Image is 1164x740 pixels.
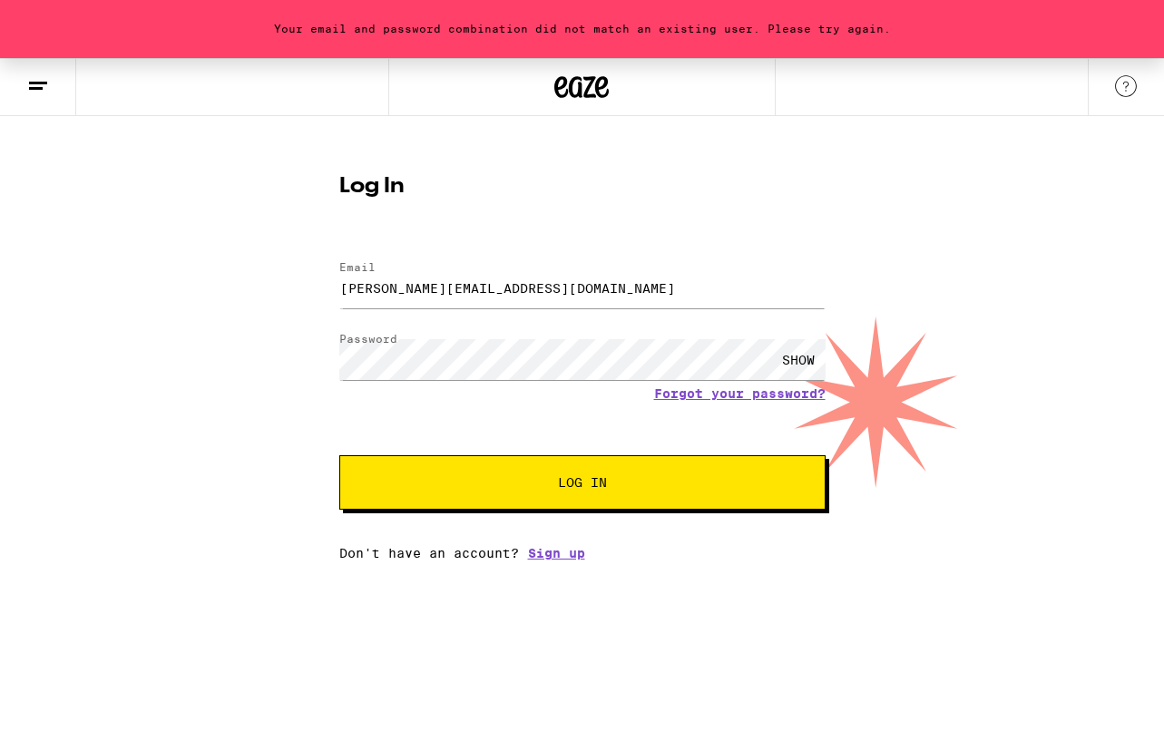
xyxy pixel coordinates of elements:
span: Hi. Need any help? [11,13,131,27]
div: SHOW [771,339,826,380]
a: Sign up [528,546,585,560]
input: Email [339,268,826,308]
span: Log In [558,476,607,489]
a: Forgot your password? [654,386,826,401]
div: Don't have an account? [339,546,826,560]
label: Password [339,333,397,345]
h1: Log In [339,176,826,198]
label: Email [339,261,376,273]
button: Log In [339,455,826,510]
